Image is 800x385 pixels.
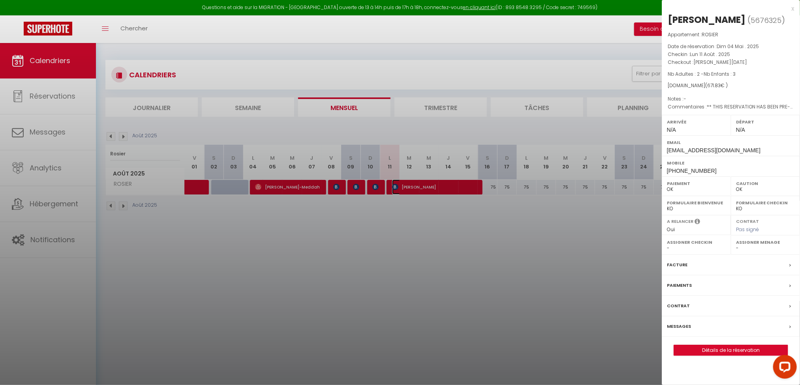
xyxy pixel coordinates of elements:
[717,43,759,50] span: Dim 04 Mai . 2025
[705,82,728,89] span: ( € )
[690,51,730,58] span: Lun 11 Août . 2025
[667,281,692,290] label: Paiements
[667,322,691,331] label: Messages
[667,138,795,146] label: Email
[668,43,794,50] p: Date de réservation :
[751,15,781,25] span: 5676325
[668,82,794,90] div: [DOMAIN_NAME]
[667,218,693,225] label: A relancer
[667,238,726,246] label: Assigner Checkin
[736,118,795,126] label: Départ
[767,352,800,385] iframe: LiveChat chat widget
[747,15,785,26] span: ( )
[736,179,795,187] label: Caution
[736,238,795,246] label: Assigner Menage
[668,50,794,58] p: Checkin :
[695,218,700,227] i: Sélectionner OUI si vous souhaiter envoyer les séquences de messages post-checkout
[662,4,794,13] div: x
[668,31,794,39] p: Appartement :
[736,226,759,233] span: Pas signé
[702,31,718,38] span: ROSIER
[668,13,746,26] div: [PERSON_NAME]
[667,147,761,153] span: [EMAIL_ADDRESS][DOMAIN_NAME]
[704,71,736,77] span: Nb Enfants : 3
[736,127,745,133] span: N/A
[667,168,717,174] span: [PHONE_NUMBER]
[667,118,726,126] label: Arrivée
[707,82,721,89] span: 671.83
[667,179,726,187] label: Paiement
[667,127,676,133] span: N/A
[736,199,795,207] label: Formulaire Checkin
[667,159,795,167] label: Mobile
[693,59,747,65] span: [PERSON_NAME][DATE]
[667,199,726,207] label: Formulaire Bienvenue
[668,103,794,111] p: Commentaires :
[668,71,736,77] span: Nb Adultes : 2 -
[684,95,686,102] span: -
[667,302,690,310] label: Contrat
[674,345,788,355] a: Détails de la réservation
[668,95,794,103] p: Notes :
[736,218,759,223] label: Contrat
[668,58,794,66] p: Checkout :
[667,261,687,269] label: Facture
